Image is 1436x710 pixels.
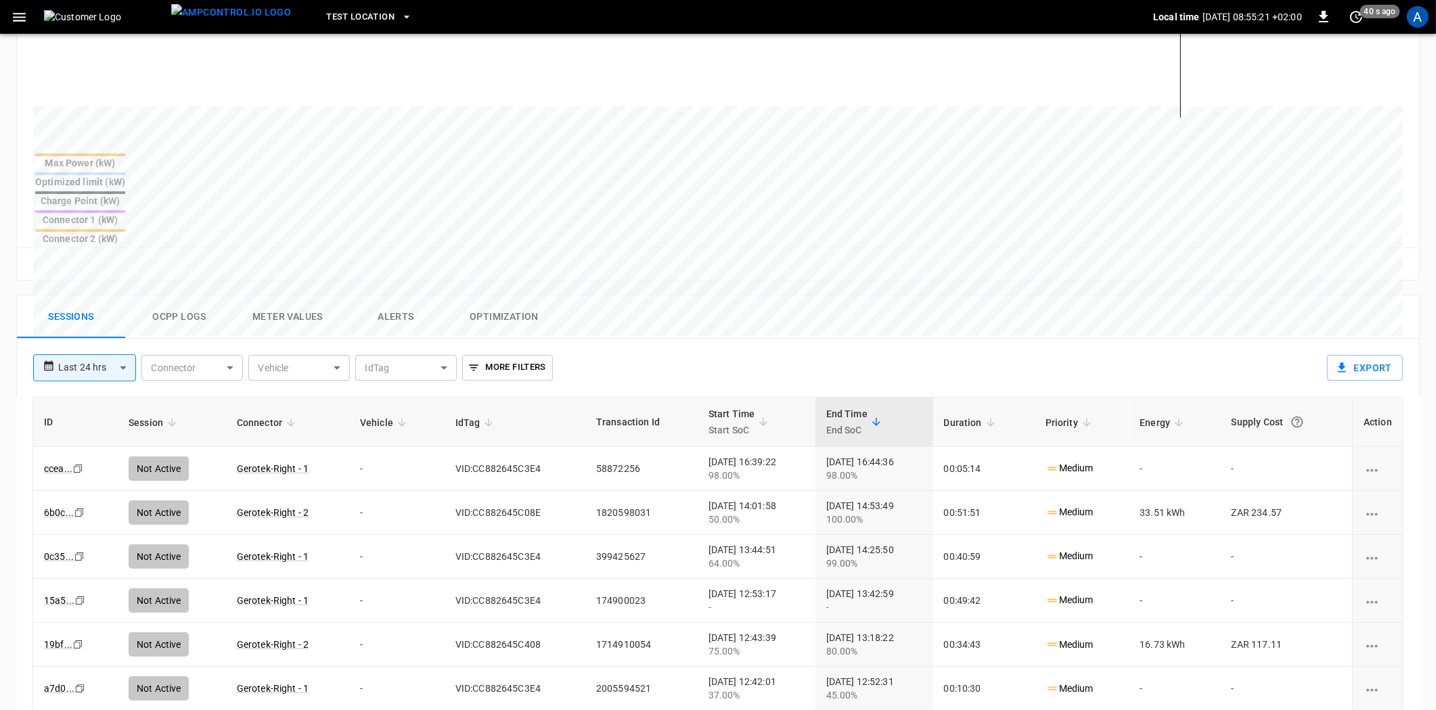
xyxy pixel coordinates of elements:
span: Vehicle [360,415,411,431]
div: copy [74,681,87,696]
td: - [349,623,445,667]
td: 00:34:43 [933,623,1035,667]
div: Not Active [129,544,189,569]
div: [DATE] 13:44:51 [709,543,805,570]
div: 99.00% [826,557,922,570]
a: Gerotek-Right - 1 [237,595,309,606]
div: Supply Cost [1232,410,1341,434]
td: - [1129,579,1220,623]
div: profile-icon [1407,6,1429,28]
div: [DATE] 13:42:59 [826,587,922,614]
img: ampcontrol.io logo [171,4,291,21]
button: More Filters [462,355,552,381]
div: copy [72,637,85,652]
td: VID:CC882645C3E4 [445,579,585,623]
td: 00:49:42 [933,579,1035,623]
div: End Time [826,406,868,438]
td: - [349,535,445,579]
button: Alerts [342,295,450,339]
p: End SoC [826,422,868,438]
span: Priority [1046,415,1096,431]
div: [DATE] 13:18:22 [826,631,922,658]
p: [DATE] 08:55:21 +02:00 [1203,10,1302,24]
div: [DATE] 12:42:01 [709,675,805,702]
td: - [1129,535,1220,579]
button: Ocpp logs [125,295,233,339]
p: Medium [1046,638,1094,652]
td: 174900023 [585,579,698,623]
p: Start SoC [709,422,755,438]
a: Gerotek-Right - 1 [237,551,309,562]
div: charging session options [1364,462,1392,475]
button: Optimization [450,295,558,339]
span: Session [129,415,181,431]
span: Test Location [326,9,395,25]
td: - [1221,579,1352,623]
span: IdTag [455,415,498,431]
button: Test Location [321,4,418,30]
button: Sessions [17,295,125,339]
span: End TimeEnd SoC [826,406,885,438]
td: 00:40:59 [933,535,1035,579]
div: charging session options [1364,506,1392,519]
td: 1714910054 [585,623,698,667]
span: Duration [944,415,1000,431]
th: Transaction Id [585,398,698,447]
td: 16.73 kWh [1129,623,1220,667]
div: charging session options [1364,594,1392,607]
a: Gerotek-Right - 2 [237,639,309,650]
div: Not Active [129,588,189,613]
td: 399425627 [585,535,698,579]
div: 45.00% [826,688,922,702]
td: ZAR 117.11 [1221,623,1352,667]
td: - [349,579,445,623]
button: Meter Values [233,295,342,339]
div: Not Active [129,676,189,701]
p: Local time [1153,10,1200,24]
div: copy [74,593,87,608]
div: [DATE] 12:53:17 [709,587,805,614]
div: 37.00% [709,688,805,702]
div: 75.00% [709,644,805,658]
th: ID [33,398,118,447]
div: Last 24 hrs [58,355,136,381]
td: - [1221,535,1352,579]
div: 64.00% [709,557,805,570]
div: copy [73,549,87,564]
span: Energy [1140,415,1188,431]
div: [DATE] 12:43:39 [709,631,805,658]
th: Action [1352,398,1403,447]
span: 40 s ago [1360,5,1400,18]
td: VID:CC882645C3E4 [445,535,585,579]
button: The cost of your charging session based on your supply rates [1285,410,1309,434]
p: Medium [1046,593,1094,607]
div: 80.00% [826,644,922,658]
span: Start TimeStart SoC [709,406,773,438]
p: Medium [1046,682,1094,696]
div: - [709,600,805,614]
div: charging session options [1364,638,1392,651]
span: Connector [237,415,300,431]
div: charging session options [1364,550,1392,563]
div: Start Time [709,406,755,438]
p: Medium [1046,549,1094,563]
a: Gerotek-Right - 1 [237,683,309,694]
div: charging session options [1364,682,1392,695]
div: [DATE] 12:52:31 [826,675,922,702]
div: Not Active [129,632,189,657]
button: set refresh interval [1345,6,1367,28]
div: [DATE] 14:25:50 [826,543,922,570]
div: - [826,600,922,614]
img: Customer Logo [44,10,166,24]
td: VID:CC882645C408 [445,623,585,667]
button: Export [1327,355,1403,381]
